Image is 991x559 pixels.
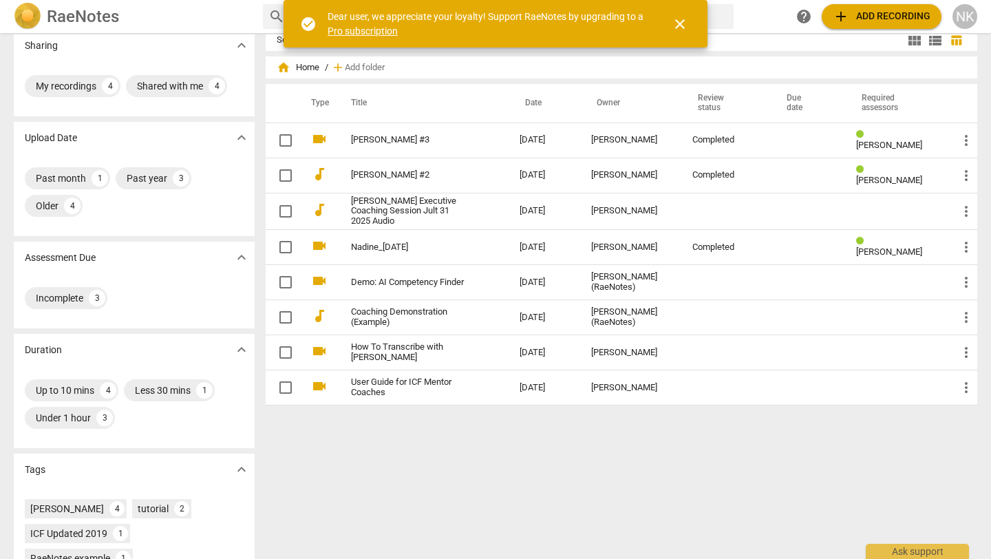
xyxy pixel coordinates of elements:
a: [PERSON_NAME] Executive Coaching Session Jult 31 2025 Audio [351,196,470,227]
div: Under 1 hour [36,411,91,425]
div: Sort By [277,35,304,45]
div: 4 [64,198,81,214]
div: 4 [100,382,116,399]
button: Close [663,8,696,41]
span: videocam [311,273,328,289]
div: Past year [127,171,167,185]
th: Required assessors [845,84,947,123]
td: [DATE] [509,193,580,230]
span: more_vert [958,344,974,361]
div: Dear user, we appreciate your loyalty! Support RaeNotes by upgrading to a [328,10,647,38]
div: Past month [36,171,86,185]
a: Coaching Demonstration (Example) [351,307,470,328]
span: expand_more [233,249,250,266]
button: Tile view [904,30,925,51]
th: Type [300,84,334,123]
span: / [325,63,328,73]
span: Home [277,61,319,74]
button: Show more [231,35,252,56]
div: tutorial [138,502,169,516]
div: [PERSON_NAME] [591,170,670,180]
h2: RaeNotes [47,7,119,26]
button: Show more [231,339,252,360]
span: search [268,8,285,25]
button: Show more [231,247,252,268]
div: 1 [113,526,128,541]
div: 3 [173,170,189,187]
p: Sharing [25,39,58,53]
td: [DATE] [509,265,580,300]
td: [DATE] [509,123,580,158]
span: [PERSON_NAME] [856,246,922,257]
span: Review status: completed [856,129,869,140]
div: Completed [692,135,758,145]
span: help [796,8,812,25]
span: [PERSON_NAME] [856,140,922,150]
a: [PERSON_NAME] #3 [351,135,470,145]
button: Table view [946,30,966,51]
td: [DATE] [509,335,580,370]
span: videocam [311,343,328,359]
button: List view [925,30,946,51]
span: more_vert [958,203,974,220]
div: [PERSON_NAME] [591,242,670,253]
span: Add folder [345,63,385,73]
td: [DATE] [509,230,580,265]
span: more_vert [958,309,974,326]
span: videocam [311,238,328,254]
div: 3 [96,410,113,426]
div: Up to 10 mins [36,383,94,397]
th: Review status [681,84,769,123]
p: Assessment Due [25,251,96,265]
div: Shared with me [137,79,203,93]
span: more_vert [958,274,974,291]
span: [PERSON_NAME] [856,175,922,185]
span: add [331,61,345,74]
td: [DATE] [509,300,580,335]
span: Review status: completed [856,165,869,175]
div: 4 [109,501,125,516]
span: expand_more [233,37,250,54]
span: Add recording [833,8,930,25]
th: Date [509,84,580,123]
span: home [277,61,290,74]
a: LogoRaeNotes [14,3,252,30]
button: NK [952,4,977,29]
span: view_list [927,32,944,49]
span: more_vert [958,379,974,396]
a: User Guide for ICF Mentor Coaches [351,377,470,398]
p: Upload Date [25,131,77,145]
span: expand_more [233,341,250,358]
td: [DATE] [509,158,580,193]
span: check_circle [300,16,317,32]
button: Upload [822,4,941,29]
span: more_vert [958,239,974,255]
span: more_vert [958,132,974,149]
span: Review status: completed [856,236,869,246]
div: 4 [102,78,118,94]
button: Show more [231,459,252,480]
span: audiotrack [311,202,328,218]
span: audiotrack [311,308,328,324]
a: Nadine_[DATE] [351,242,470,253]
span: expand_more [233,461,250,478]
a: How To Transcribe with [PERSON_NAME] [351,342,470,363]
span: view_module [906,32,923,49]
span: table_chart [950,34,963,47]
div: 3 [89,290,105,306]
div: [PERSON_NAME] [591,206,670,216]
span: close [672,16,688,32]
div: Less 30 mins [135,383,191,397]
a: Demo: AI Competency Finder [351,277,470,288]
a: Pro subscription [328,25,398,36]
span: videocam [311,378,328,394]
div: 1 [92,170,108,187]
div: My recordings [36,79,96,93]
td: [DATE] [509,370,580,405]
div: [PERSON_NAME] (RaeNotes) [591,272,670,293]
span: audiotrack [311,166,328,182]
div: [PERSON_NAME] [591,135,670,145]
button: Show more [231,127,252,148]
span: videocam [311,131,328,147]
